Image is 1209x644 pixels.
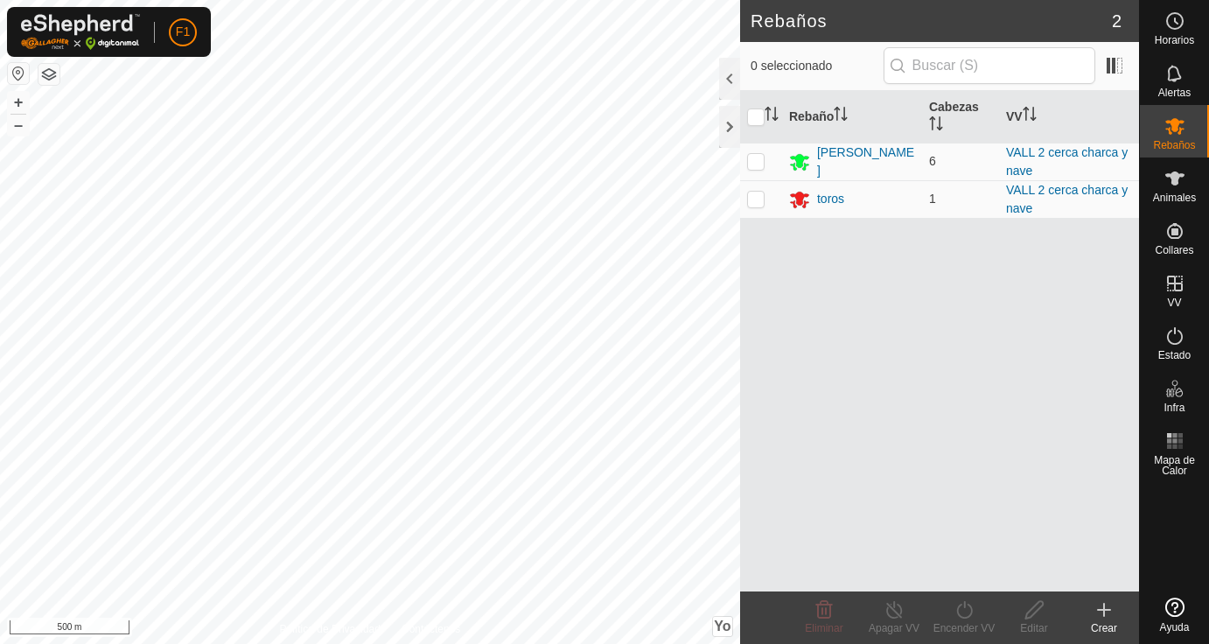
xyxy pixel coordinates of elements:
span: Estado [1158,350,1191,360]
div: Apagar VV [859,620,929,636]
span: Collares [1155,245,1193,255]
a: VALL 2 cerca charca y nave [1006,183,1128,215]
span: Rebaños [1153,140,1195,150]
a: Ayuda [1140,591,1209,640]
div: Crear [1069,620,1139,636]
button: Restablecer Mapa [8,63,29,84]
span: Mapa de Calor [1144,455,1205,476]
button: + [8,92,29,113]
div: [PERSON_NAME] [817,143,915,180]
font: Rebaño [789,109,834,123]
span: 2 [1112,8,1122,34]
div: toros [817,190,844,208]
div: Encender VV [929,620,999,636]
a: Contáctenos [402,621,460,637]
span: Ayuda [1160,622,1190,633]
button: – [8,115,29,136]
span: Alertas [1158,87,1191,98]
span: Animales [1153,192,1196,203]
img: Logo Gallagher [21,14,140,50]
a: Política de Privacidad [280,621,381,637]
a: VALL 2 cerca charca y nave [1006,145,1128,178]
div: Editar [999,620,1069,636]
span: F1 [176,23,190,41]
button: Yo [713,617,732,636]
font: VV [1006,109,1023,123]
input: Buscar (S) [884,47,1095,84]
p-sorticon: Activar para ordenar [929,119,943,133]
span: VV [1167,297,1181,308]
h2: Rebaños [751,10,1112,31]
span: Yo [714,619,730,633]
span: 6 [929,154,936,168]
p-sorticon: Activar para ordenar [834,109,848,123]
p-sorticon: Activar para ordenar [765,109,779,123]
button: Capas del Mapa [38,64,59,85]
span: Horarios [1155,35,1194,45]
span: Eliminar [805,622,842,634]
span: 1 [929,192,936,206]
span: Infra [1164,402,1185,413]
p-sorticon: Activar para ordenar [1023,109,1037,123]
font: Cabezas [929,100,979,114]
span: 0 seleccionado [751,57,884,75]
